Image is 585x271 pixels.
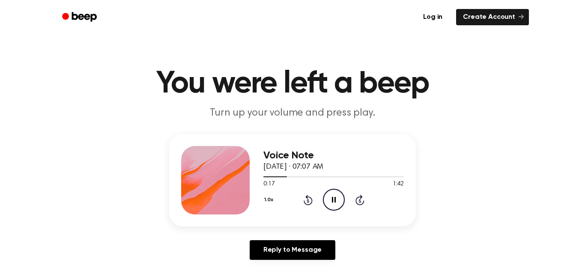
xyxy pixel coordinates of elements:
a: Log in [415,7,451,27]
a: Reply to Message [250,240,335,260]
button: 1.0x [263,193,276,207]
span: 0:17 [263,180,275,189]
h3: Voice Note [263,150,404,161]
span: [DATE] · 07:07 AM [263,163,323,171]
span: 1:42 [393,180,404,189]
p: Turn up your volume and press play. [128,106,457,120]
a: Create Account [456,9,529,25]
h1: You were left a beep [73,68,512,99]
a: Beep [56,9,104,26]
